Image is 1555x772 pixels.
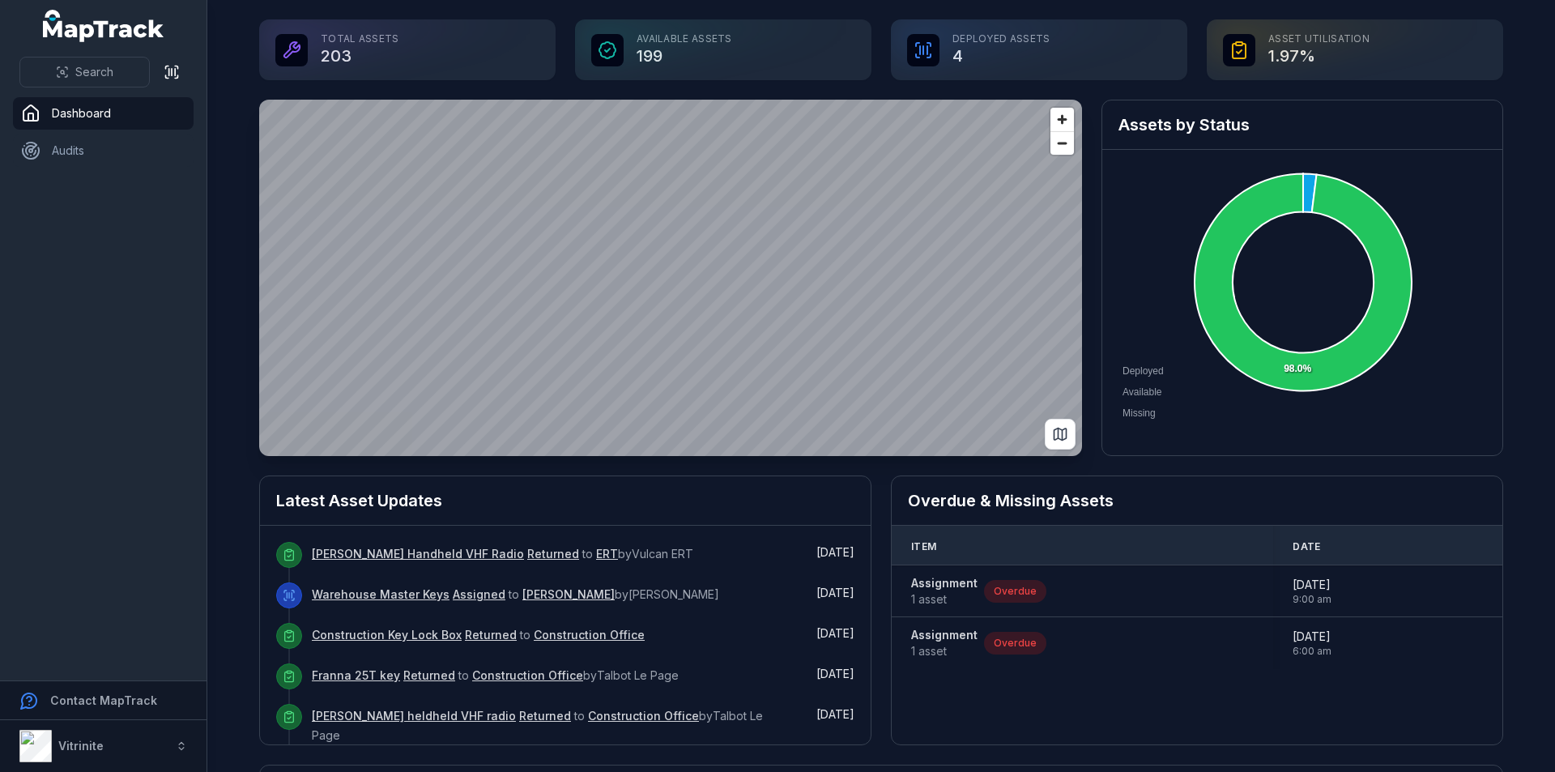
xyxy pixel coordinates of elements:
time: 14/07/2025, 9:00:00 am [1293,577,1331,606]
button: Search [19,57,150,87]
h2: Overdue & Missing Assets [908,489,1486,512]
span: to by [PERSON_NAME] [312,587,719,601]
strong: Assignment [911,575,978,591]
span: 6:00 am [1293,645,1331,658]
span: Available [1123,386,1161,398]
time: 16/09/2025, 5:46:17 pm [816,545,854,559]
a: [PERSON_NAME] [522,586,615,603]
span: [DATE] [816,586,854,599]
a: Audits [13,134,194,167]
span: [DATE] [816,707,854,721]
a: Warehouse Master Keys [312,586,449,603]
div: Overdue [984,580,1046,603]
a: Returned [527,546,579,562]
a: Franna 25T key [312,668,400,684]
span: [DATE] [816,667,854,680]
canvas: Map [259,100,1082,456]
h2: Assets by Status [1118,113,1486,136]
time: 16/09/2025, 3:15:12 pm [816,707,854,721]
span: 1 asset [911,643,978,659]
a: Assigned [453,586,505,603]
a: [PERSON_NAME] Handheld VHF Radio [312,546,524,562]
strong: Contact MapTrack [50,693,157,707]
time: 16/09/2025, 3:16:25 pm [816,626,854,640]
span: to by Talbot Le Page [312,668,679,682]
span: Item [911,540,936,553]
button: Switch to Map View [1045,419,1076,450]
div: Overdue [984,632,1046,655]
span: [DATE] [816,545,854,559]
a: Returned [465,627,517,643]
a: Construction Office [534,627,645,643]
time: 12/09/2025, 6:00:00 am [1293,629,1331,658]
button: Zoom in [1050,108,1074,131]
a: Construction Key Lock Box [312,627,462,643]
span: [DATE] [1293,629,1331,645]
span: [DATE] [1293,577,1331,593]
span: [DATE] [816,626,854,640]
a: Construction Office [472,668,583,684]
a: Assignment1 asset [911,575,978,608]
a: [PERSON_NAME] heldheld VHF radio [312,708,516,724]
span: 9:00 am [1293,593,1331,606]
a: Assignment1 asset [911,627,978,659]
time: 16/09/2025, 3:16:00 pm [816,667,854,680]
a: Construction Office [588,708,699,724]
span: to [312,628,645,642]
span: to by Talbot Le Page [312,709,763,742]
a: MapTrack [43,10,164,42]
span: Missing [1123,407,1156,419]
time: 16/09/2025, 5:17:54 pm [816,586,854,599]
strong: Assignment [911,627,978,643]
strong: Vitrinite [58,739,104,753]
a: Returned [403,668,455,684]
h2: Latest Asset Updates [276,489,854,512]
button: Zoom out [1050,131,1074,155]
span: to by Vulcan ERT [312,547,693,561]
span: Date [1293,540,1320,553]
a: Dashboard [13,97,194,130]
a: Returned [519,708,571,724]
a: ERT [596,546,618,562]
span: Search [75,64,113,80]
span: 1 asset [911,591,978,608]
span: Deployed [1123,365,1164,377]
